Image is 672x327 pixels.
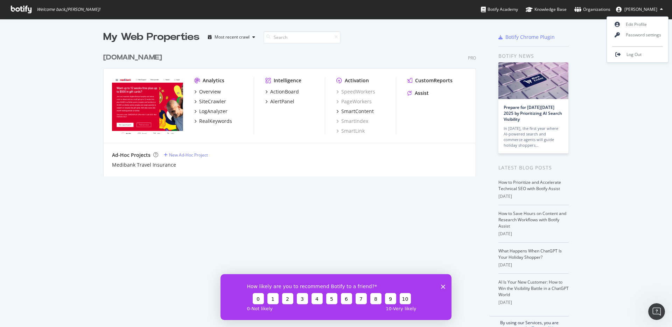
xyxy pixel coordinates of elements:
a: Medibank Travel Insurance [112,161,176,168]
div: Botify Chrome Plugin [505,34,555,41]
div: grid [103,44,482,176]
div: [DOMAIN_NAME] [103,53,162,63]
a: Prepare for [DATE][DATE] 2025 by Prioritizing AI Search Visibility [504,104,562,122]
a: AlertPanel [265,98,294,105]
div: [DATE] [498,231,569,237]
div: Activation [345,77,369,84]
div: SiteCrawler [199,98,226,105]
a: SmartIndex [336,118,368,125]
a: Assist [407,90,429,97]
a: AI Is Your New Customer: How to Win the Visibility Battle in a ChatGPT World [498,279,569,298]
div: Most recent crawl [215,35,250,39]
iframe: Survey from Botify [220,274,451,320]
div: CustomReports [415,77,453,84]
div: SmartContent [341,108,374,115]
div: Knowledge Base [526,6,567,13]
div: RealKeywords [199,118,232,125]
button: [PERSON_NAME] [610,4,668,15]
a: SiteCrawler [194,98,226,105]
a: RealKeywords [194,118,232,125]
div: Organizations [574,6,610,13]
div: LogAnalyzer [199,108,227,115]
a: Overview [194,88,221,95]
div: Analytics [203,77,224,84]
div: Intelligence [274,77,301,84]
a: SmartLink [336,127,365,134]
a: PageWorkers [336,98,372,105]
a: Botify Chrome Plugin [498,34,555,41]
div: [DATE] [498,262,569,268]
img: Prepare for Black Friday 2025 by Prioritizing AI Search Visibility [498,62,568,99]
div: AlertPanel [270,98,294,105]
div: Botify Academy [481,6,518,13]
a: LogAnalyzer [194,108,227,115]
div: Overview [199,88,221,95]
div: Latest Blog Posts [498,164,569,172]
a: What Happens When ChatGPT Is Your Holiday Shopper? [498,248,562,260]
div: In [DATE], the first year where AI-powered search and commerce agents will guide holiday shoppers… [504,126,563,148]
div: Ad-Hoc Projects [112,152,150,159]
a: Log Out [607,49,668,60]
img: Medibank.com.au [112,77,183,134]
a: Edit Profile [607,19,668,30]
span: Welcome back, [PERSON_NAME] ! [37,7,100,12]
div: ActionBoard [270,88,299,95]
a: How to Save Hours on Content and Research Workflows with Botify Assist [498,210,566,229]
div: [DATE] [498,299,569,306]
a: CustomReports [407,77,453,84]
a: How to Prioritize and Accelerate Technical SEO with Botify Assist [498,179,561,192]
a: ActionBoard [265,88,299,95]
iframe: Intercom live chat [648,303,665,320]
a: [DOMAIN_NAME] [103,53,165,63]
div: Assist [415,90,429,97]
a: Password settings [607,30,668,40]
button: Most recent crawl [205,32,258,43]
input: Search [264,31,341,43]
a: SpeedWorkers [336,88,375,95]
div: New Ad-Hoc Project [169,152,208,158]
div: Botify news [498,52,569,60]
div: [DATE] [498,193,569,200]
span: Craig McQuinn [624,6,657,12]
a: SmartContent [336,108,374,115]
a: New Ad-Hoc Project [164,152,208,158]
span: Log Out [626,51,642,57]
div: My Web Properties [103,30,199,44]
div: Pro [468,55,476,61]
